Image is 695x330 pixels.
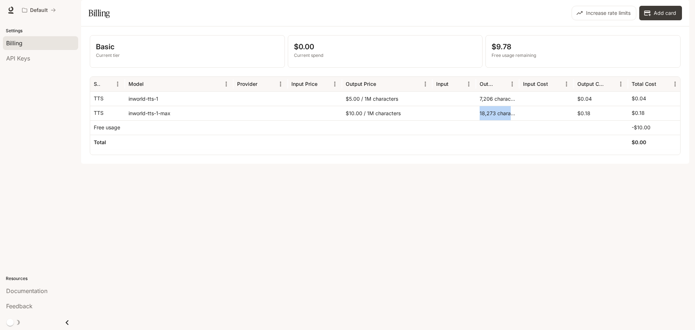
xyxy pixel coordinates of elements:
[275,79,286,89] button: Menu
[496,79,507,89] button: Sort
[94,81,101,87] div: Service
[377,79,388,89] button: Sort
[258,79,269,89] button: Sort
[463,79,474,89] button: Menu
[480,81,495,87] div: Output
[125,91,233,106] div: inworld-tts-1
[101,79,112,89] button: Sort
[449,79,460,89] button: Sort
[94,139,106,146] h6: Total
[632,109,645,117] p: $0.18
[507,79,518,89] button: Menu
[94,124,120,131] p: Free usage
[577,81,604,87] div: Output Cost
[112,79,123,89] button: Menu
[94,95,104,102] p: TTS
[492,41,674,52] p: $9.78
[144,79,155,89] button: Sort
[294,41,477,52] p: $0.00
[632,95,646,102] p: $0.04
[639,6,682,20] button: Add card
[476,91,519,106] div: 7,206 characters
[221,79,232,89] button: Menu
[549,79,560,89] button: Sort
[561,79,572,89] button: Menu
[523,81,548,87] div: Input Cost
[632,81,656,87] div: Total Cost
[125,106,233,120] div: inworld-tts-1-max
[96,52,279,59] p: Current tier
[657,79,668,89] button: Sort
[632,139,646,146] h6: $0.00
[420,79,431,89] button: Menu
[237,81,257,87] div: Provider
[670,79,681,89] button: Menu
[329,79,340,89] button: Menu
[342,91,433,106] div: $5.00 / 1M characters
[574,106,628,120] div: $0.18
[318,79,329,89] button: Sort
[88,6,110,20] h1: Billing
[615,79,626,89] button: Menu
[30,7,48,13] p: Default
[476,106,519,120] div: 18,273 characters
[19,3,59,17] button: All workspaces
[346,81,376,87] div: Output Price
[436,81,448,87] div: Input
[96,41,279,52] p: Basic
[342,106,433,120] div: $10.00 / 1M characters
[492,52,674,59] p: Free usage remaining
[605,79,615,89] button: Sort
[291,81,317,87] div: Input Price
[129,81,144,87] div: Model
[94,109,104,117] p: TTS
[572,6,636,20] button: Increase rate limits
[574,91,628,106] div: $0.04
[294,52,477,59] p: Current spend
[632,124,650,131] p: -$10.00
